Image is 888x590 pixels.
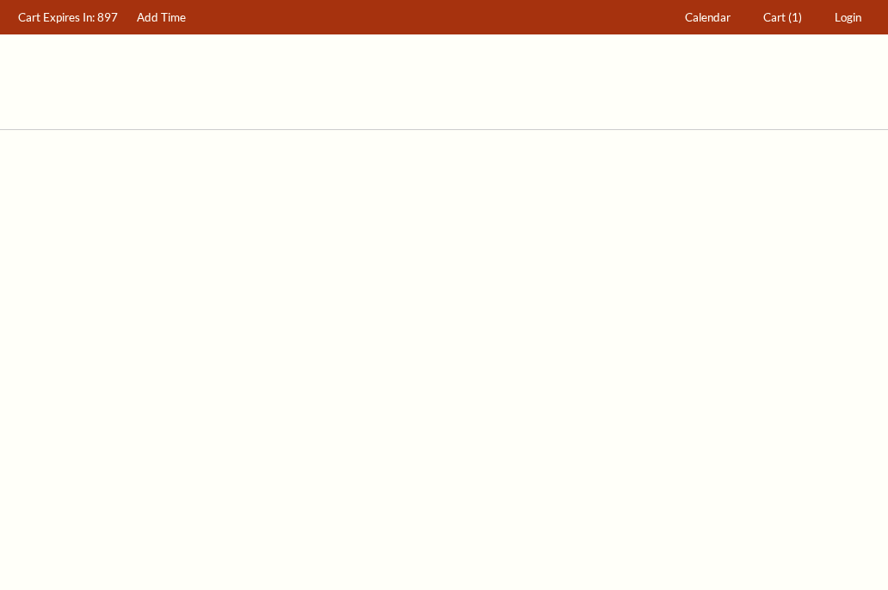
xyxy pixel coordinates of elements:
span: Calendar [685,10,731,24]
a: Calendar [677,1,739,34]
span: Cart [763,10,786,24]
a: Cart (1) [755,1,811,34]
span: 897 [97,10,118,24]
a: Add Time [129,1,194,34]
a: Login [827,1,870,34]
span: Cart Expires In: [18,10,95,24]
span: Login [835,10,861,24]
span: (1) [788,10,802,24]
